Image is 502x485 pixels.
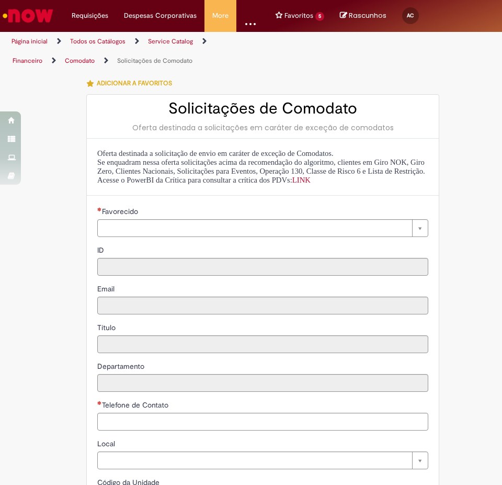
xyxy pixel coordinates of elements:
[97,79,172,87] span: Adicionar a Favoritos
[97,284,117,294] span: Somente leitura - Email
[102,400,170,410] span: Telefone de Contato
[117,57,192,65] a: Solicitações de Comodato
[97,219,428,237] a: Limpar campo Favorecido
[97,100,428,117] h2: Solicitações de Comodato
[97,439,117,448] span: Local
[292,176,311,184] a: LINK
[97,374,428,392] input: Departamento
[97,245,106,255] label: Somente leitura - ID
[102,207,140,216] span: Necessários - Favorecido
[97,452,428,469] a: Limpar campo Local
[97,122,428,133] div: Oferta destinada a solicitações em caráter de exceção de comodatos
[1,5,55,26] img: ServiceNow
[65,57,95,65] a: Comodato
[97,323,118,332] span: Somente leitura - Título
[13,57,42,65] a: Financeiro
[284,10,313,21] span: Favoritos
[97,284,117,294] label: Somente leitura - Email
[97,361,146,371] label: Somente leitura - Departamento
[407,12,414,19] span: AC
[340,10,386,20] a: No momento, sua lista de rascunhos tem 0 Itens
[97,322,118,333] label: Somente leitura - Título
[97,258,428,276] input: ID
[97,413,428,431] input: Telefone de Contato
[97,149,425,184] span: Oferta destinada a solicitação de envio em caráter de exceção de Comodatos. Se enquadram nessa of...
[97,401,102,405] span: Obrigatório Preenchido
[97,297,428,314] input: Email
[148,37,193,46] a: Service Catalog
[8,32,243,71] ul: Trilhas de página
[72,10,108,21] span: Requisições
[315,12,324,21] span: 5
[124,10,197,21] span: Despesas Corporativas
[12,37,48,46] a: Página inicial
[212,10,229,21] span: More
[86,72,178,94] button: Adicionar a Favoritos
[97,335,428,353] input: Título
[349,10,386,20] span: Rascunhos
[70,37,125,46] a: Todos os Catálogos
[97,207,102,211] span: Necessários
